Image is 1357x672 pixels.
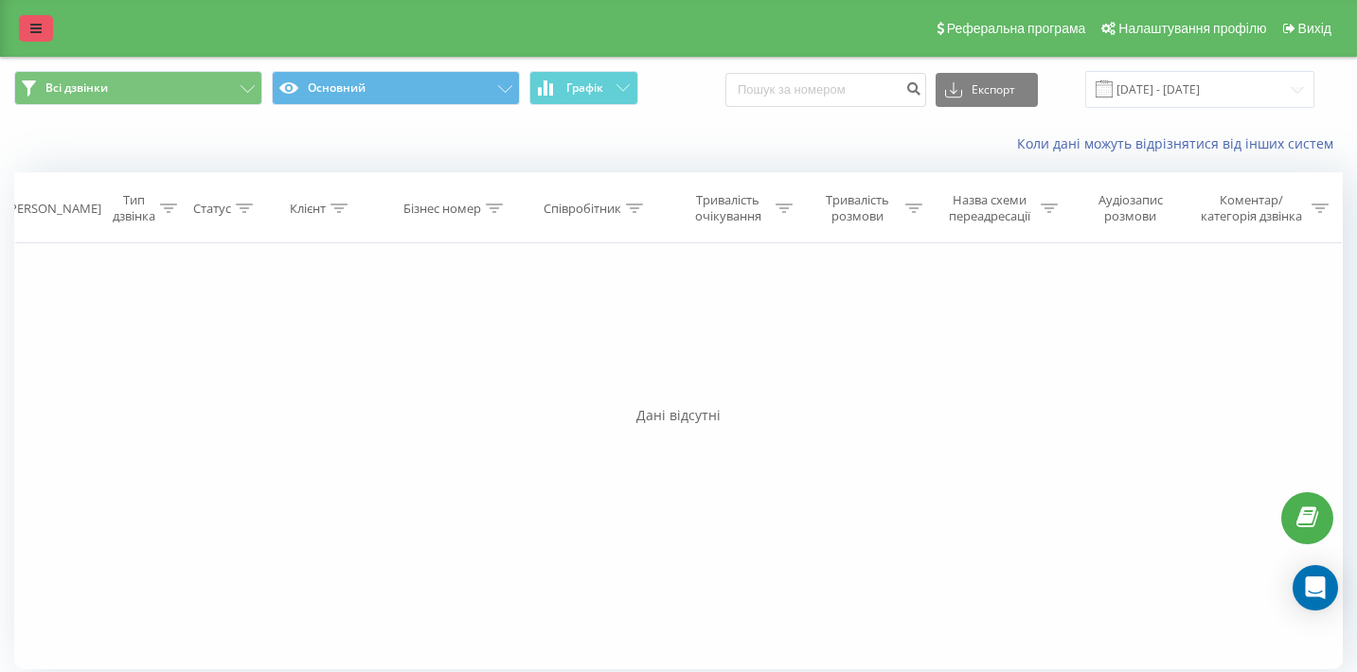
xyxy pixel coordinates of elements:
[947,21,1086,36] span: Реферальна програма
[113,192,155,224] div: Тип дзвінка
[544,201,621,217] div: Співробітник
[1196,192,1307,224] div: Коментар/категорія дзвінка
[1298,21,1331,36] span: Вихід
[272,71,520,105] button: Основний
[1080,192,1182,224] div: Аудіозапис розмови
[1293,565,1338,610] div: Open Intercom Messenger
[936,73,1038,107] button: Експорт
[45,80,108,96] span: Всі дзвінки
[1118,21,1266,36] span: Налаштування профілю
[685,192,771,224] div: Тривалість очікування
[14,71,262,105] button: Всі дзвінки
[193,201,231,217] div: Статус
[1017,134,1343,152] a: Коли дані можуть відрізнятися вiд інших систем
[6,201,101,217] div: [PERSON_NAME]
[725,73,926,107] input: Пошук за номером
[944,192,1035,224] div: Назва схеми переадресації
[14,406,1343,425] div: Дані відсутні
[529,71,638,105] button: Графік
[814,192,901,224] div: Тривалість розмови
[566,81,603,95] span: Графік
[290,201,326,217] div: Клієнт
[403,201,481,217] div: Бізнес номер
